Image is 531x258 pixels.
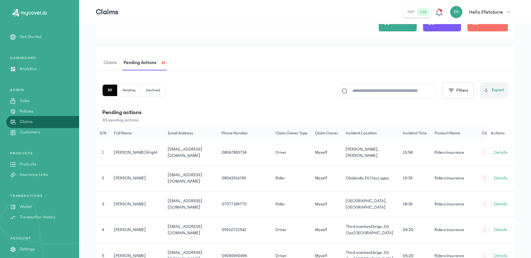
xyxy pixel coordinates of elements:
[96,127,110,140] th: S/N
[122,55,158,70] span: Pending actions
[275,150,287,155] span: Driver
[315,150,327,155] span: Myself
[164,191,218,217] td: [EMAIL_ADDRESS][DOMAIN_NAME]
[141,85,165,96] button: Declined
[494,201,507,207] span: Details
[315,202,327,206] span: Myself
[399,140,431,165] td: 15:58
[491,173,510,183] a: Details
[110,127,164,140] th: Full Name
[102,176,104,180] span: 2
[20,246,35,253] p: Settings
[342,127,399,140] th: Incident Location
[450,6,463,18] div: EA
[399,217,431,243] td: 06:20
[275,228,287,232] span: Driver
[102,150,104,155] span: 1
[492,87,504,94] span: Export
[102,108,508,117] p: Pending actions
[342,140,399,165] td: [PERSON_NAME], [PERSON_NAME]
[164,217,218,243] td: [EMAIL_ADDRESS][DOMAIN_NAME]
[478,127,526,140] th: Claim Status
[20,129,40,136] p: Customers
[114,150,158,155] span: [PERSON_NAME] Bright
[431,165,478,191] td: Riders Insurance
[442,82,474,99] button: Filters
[431,140,478,165] td: Riders Insurance
[469,8,503,16] p: Hello Efetobore
[161,61,165,65] span: 33
[315,228,327,232] span: Myself
[20,98,29,104] p: Sales
[315,254,327,258] span: Myself
[218,127,272,140] th: Phone Number
[102,55,122,70] button: Claims
[20,108,33,115] p: Policies
[20,171,48,178] p: Insurance Links
[487,127,514,140] th: Actions
[164,165,218,191] td: [EMAIL_ADDRESS][DOMAIN_NAME]
[494,175,507,181] span: Details
[114,176,146,180] span: [PERSON_NAME]
[102,254,104,258] span: 5
[20,203,32,210] p: Wallet
[102,117,508,123] p: 33 pending actions
[431,217,478,243] td: Riders Insurance
[272,127,311,140] th: Claim Owner Type
[20,66,36,72] p: Analytics
[450,6,514,18] button: EAHello Efetobore
[480,82,508,99] button: Export
[494,227,507,233] span: Details
[491,199,510,209] a: Details
[164,140,218,165] td: [EMAIL_ADDRESS][DOMAIN_NAME]
[491,225,510,235] a: Details
[164,127,218,140] th: Email Address
[114,202,146,206] span: [PERSON_NAME]
[275,176,285,180] span: Rider
[275,254,287,258] span: Driver
[405,8,417,16] button: test
[20,34,42,40] p: Get Started
[399,191,431,217] td: 18:35
[342,217,399,243] td: Third mainland brige , Eti Osa [GEOGRAPHIC_DATA]
[102,228,104,232] span: 4
[218,191,272,217] td: 07077185770
[399,127,431,140] th: Incident Time
[494,149,507,156] span: Details
[114,228,146,232] span: [PERSON_NAME]
[431,127,478,140] th: Product Name
[218,165,272,191] td: 08063316749
[342,191,399,217] td: [GEOGRAPHIC_DATA] , [GEOGRAPHIC_DATA]
[96,7,118,17] p: Claims
[103,85,117,96] button: All
[491,147,510,158] a: Details
[117,85,141,96] button: Pending
[417,8,429,16] button: live
[20,161,36,168] p: Products
[431,191,478,217] td: Riders Insurance
[102,55,118,70] span: Claims
[20,214,55,221] p: Transaction History
[102,202,104,206] span: 3
[218,140,272,165] td: 08067855734
[275,202,285,206] span: Rider
[315,176,327,180] span: Myself
[399,165,431,191] td: 19:35
[311,127,342,140] th: Claim Owner
[114,254,146,258] span: [PERSON_NAME]
[218,217,272,243] td: 09010721542
[342,165,399,191] td: Obalende, Eti Osa Lagos
[20,119,33,125] p: Claims
[122,55,170,70] button: Pending actions33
